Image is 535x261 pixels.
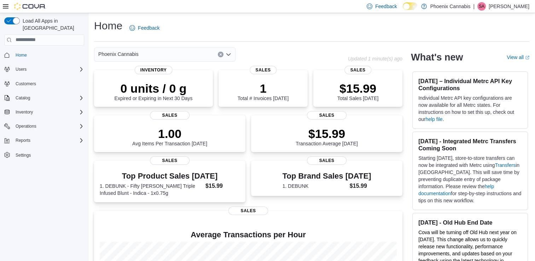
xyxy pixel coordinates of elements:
dt: 1. DEBUNK [283,182,347,190]
button: Inventory [13,108,36,116]
span: Reports [16,138,30,143]
span: Users [13,65,84,74]
img: Cova [14,3,46,10]
span: Catalog [13,94,84,102]
span: Reports [13,136,84,145]
span: Customers [16,81,36,87]
input: Dark Mode [403,2,418,10]
span: Users [16,66,27,72]
p: $15.99 [337,81,378,95]
button: Reports [13,136,33,145]
a: help documentation [418,184,494,196]
h3: [DATE] - Old Hub End Date [418,219,522,226]
span: Sales [150,111,190,120]
div: Sam Abdallah [477,2,486,11]
button: Catalog [1,93,87,103]
span: Sales [307,111,347,120]
span: Home [13,51,84,59]
dt: 1. DEBUNK - Fifty [PERSON_NAME] Triple Infused Blunt - Indica - 1x0.75g [100,182,203,197]
span: Customers [13,79,84,88]
span: Sales [250,66,277,74]
span: Sales [307,156,347,165]
span: Load All Apps in [GEOGRAPHIC_DATA] [20,17,84,31]
h3: Top Product Sales [DATE] [100,172,240,180]
span: Home [16,52,27,58]
button: Catalog [13,94,33,102]
span: Phoenix Cannabis [98,50,139,58]
p: 0 units / 0 g [115,81,193,95]
button: Inventory [1,107,87,117]
button: Home [1,50,87,60]
div: Expired or Expiring in Next 30 Days [115,81,193,101]
span: Inventory [16,109,33,115]
button: Settings [1,150,87,160]
span: Settings [13,150,84,159]
span: Sales [228,207,268,215]
a: Home [13,51,30,59]
a: Customers [13,80,39,88]
a: Settings [13,151,34,159]
button: Operations [1,121,87,131]
p: [PERSON_NAME] [489,2,529,11]
p: Starting [DATE], store-to-store transfers can now be integrated with Metrc using in [GEOGRAPHIC_D... [418,155,522,204]
span: Inventory [13,108,84,116]
button: Customers [1,79,87,89]
span: Sales [150,156,190,165]
dd: $15.99 [350,182,371,190]
span: Feedback [138,24,159,31]
dd: $15.99 [205,182,240,190]
nav: Complex example [4,47,84,179]
span: SA [479,2,484,11]
h3: [DATE] – Individual Metrc API Key Configurations [418,77,522,92]
span: Operations [16,123,36,129]
button: Users [13,65,29,74]
h1: Home [94,19,122,33]
p: Individual Metrc API key configurations are now available for all Metrc states. For instructions ... [418,94,522,123]
div: Total # Invoices [DATE] [238,81,289,101]
h2: What's new [411,52,463,63]
a: Feedback [127,21,162,35]
p: Updated 1 minute(s) ago [348,56,402,62]
span: Feedback [375,3,397,10]
span: Inventory [135,66,173,74]
p: 1.00 [132,127,207,141]
p: 1 [238,81,289,95]
div: Total Sales [DATE] [337,81,378,101]
button: Users [1,64,87,74]
svg: External link [525,56,529,60]
div: Avg Items Per Transaction [DATE] [132,127,207,146]
button: Operations [13,122,39,130]
p: $15.99 [296,127,358,141]
p: | [473,2,475,11]
h3: [DATE] - Integrated Metrc Transfers Coming Soon [418,138,522,152]
button: Clear input [218,52,223,57]
p: Phoenix Cannabis [430,2,471,11]
span: Sales [344,66,371,74]
button: Reports [1,135,87,145]
a: Transfers [495,162,516,168]
h4: Average Transactions per Hour [100,231,397,239]
button: Open list of options [226,52,231,57]
a: View allExternal link [507,54,529,60]
span: Operations [13,122,84,130]
span: Settings [16,152,31,158]
h3: Top Brand Sales [DATE] [283,172,371,180]
span: Catalog [16,95,30,101]
div: Transaction Average [DATE] [296,127,358,146]
a: help file [425,116,442,122]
